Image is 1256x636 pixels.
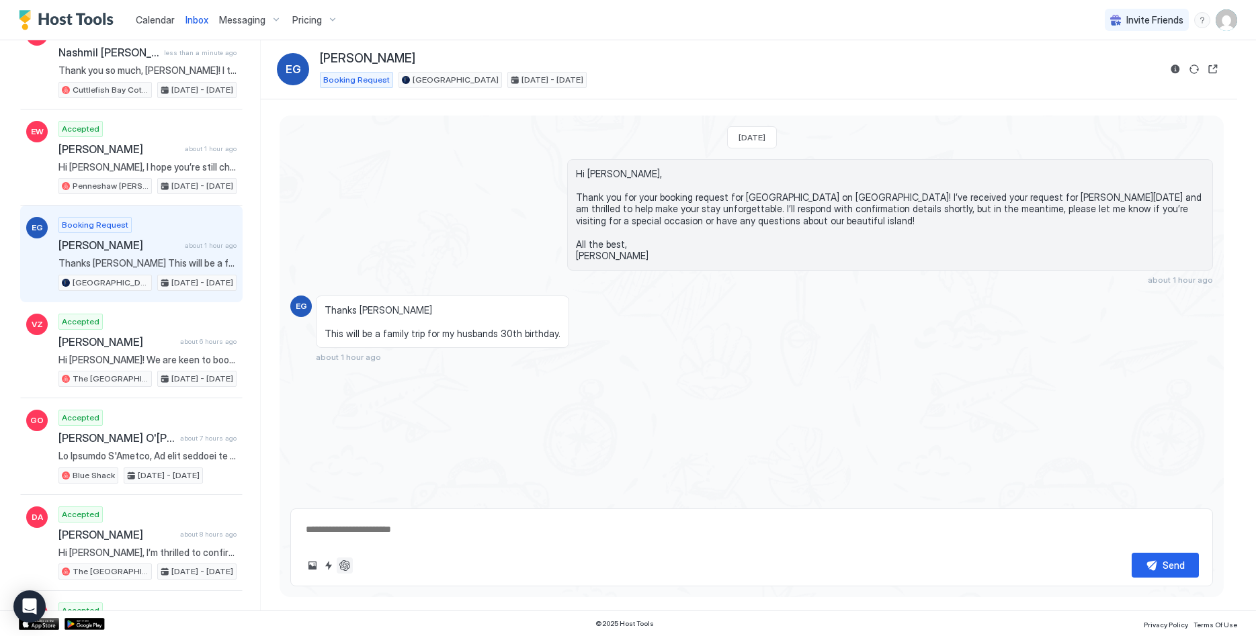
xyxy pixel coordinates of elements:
[185,241,237,250] span: about 1 hour ago
[136,13,175,27] a: Calendar
[58,354,237,366] span: Hi [PERSON_NAME]! We are keen to book for a stay. We do have a baby and was wondering if a cot ca...
[180,530,237,539] span: about 8 hours ago
[185,144,237,153] span: about 1 hour ago
[65,618,105,630] a: Google Play Store
[323,74,390,86] span: Booking Request
[521,74,583,86] span: [DATE] - [DATE]
[62,219,128,231] span: Booking Request
[58,257,237,269] span: Thanks [PERSON_NAME] This will be a family trip for my husbands 30th birthday.
[19,10,120,30] a: Host Tools Logo
[1163,558,1185,572] div: Send
[180,337,237,346] span: about 6 hours ago
[58,547,237,559] span: Hi [PERSON_NAME], I’m thrilled to confirm your booking at The [GEOGRAPHIC_DATA] on [GEOGRAPHIC_DA...
[304,557,321,574] button: Upload image
[1167,61,1183,77] button: Reservation information
[62,316,99,328] span: Accepted
[73,84,149,96] span: Cuttlefish Bay Cottage
[58,528,175,541] span: [PERSON_NAME]
[219,14,265,26] span: Messaging
[62,412,99,424] span: Accepted
[19,618,59,630] a: App Store
[32,318,43,330] span: VZ
[180,434,237,443] span: about 7 hours ago
[576,168,1204,262] span: Hi [PERSON_NAME], Thank you for your booking request for [GEOGRAPHIC_DATA] on [GEOGRAPHIC_DATA]! ...
[30,414,44,426] span: GO
[1186,61,1202,77] button: Sync reservation
[73,277,149,289] span: [GEOGRAPHIC_DATA]
[73,469,115,482] span: Blue Shack
[171,373,233,385] span: [DATE] - [DATE]
[1144,621,1188,629] span: Privacy Policy
[316,352,381,362] span: about 1 hour ago
[62,508,99,520] span: Accepted
[136,14,175,26] span: Calendar
[413,74,499,86] span: [GEOGRAPHIC_DATA]
[58,46,159,59] span: Nashmil [PERSON_NAME]
[171,565,233,578] span: [DATE] - [DATE]
[171,180,233,192] span: [DATE] - [DATE]
[185,14,208,26] span: Inbox
[321,557,337,574] button: Quick reply
[164,48,237,57] span: less than a minute ago
[337,557,353,574] button: ChatGPT Auto Reply
[138,469,200,482] span: [DATE] - [DATE]
[58,142,179,156] span: [PERSON_NAME]
[32,222,43,234] span: EG
[58,335,175,349] span: [PERSON_NAME]
[62,604,99,617] span: Accepted
[73,565,149,578] span: The [GEOGRAPHIC_DATA]
[1194,12,1210,28] div: menu
[292,14,322,26] span: Pricing
[62,123,99,135] span: Accepted
[1216,9,1237,31] div: User profile
[320,51,415,66] span: [PERSON_NAME]
[1148,275,1213,285] span: about 1 hour ago
[1144,617,1188,631] a: Privacy Policy
[13,590,46,623] div: Open Intercom Messenger
[325,304,560,340] span: Thanks [PERSON_NAME] This will be a family trip for my husbands 30th birthday.
[1126,14,1183,26] span: Invite Friends
[171,84,233,96] span: [DATE] - [DATE]
[1194,617,1237,631] a: Terms Of Use
[1132,553,1199,578] button: Send
[58,161,237,173] span: Hi [PERSON_NAME], I hope you’re still cherishing the memories from your 3-night stay at [GEOGRAPH...
[58,431,175,445] span: [PERSON_NAME] O'[PERSON_NAME]
[595,619,654,628] span: © 2025 Host Tools
[286,61,301,77] span: EG
[32,511,43,523] span: DA
[31,126,44,138] span: EW
[1205,61,1221,77] button: Open reservation
[185,13,208,27] a: Inbox
[296,300,307,312] span: EG
[171,277,233,289] span: [DATE] - [DATE]
[1194,621,1237,629] span: Terms Of Use
[58,64,237,77] span: Thank you so much, [PERSON_NAME]! I truly appreciate the review you've written. I'll check it out...
[73,180,149,192] span: Penneshaw [PERSON_NAME] Retreat
[58,450,237,462] span: Lo Ipsumdo S'Ametco, Ad elit seddoei te incididun utl etdolore. Magn al 95 Enimadmini Veniamq, No...
[73,373,149,385] span: The [GEOGRAPHIC_DATA]
[58,238,179,252] span: [PERSON_NAME]
[739,132,765,142] span: [DATE]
